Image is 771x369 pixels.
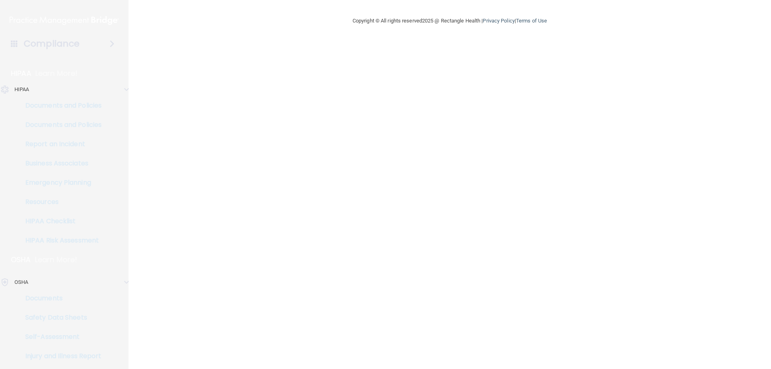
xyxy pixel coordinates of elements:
p: OSHA [14,277,28,287]
p: Documents [5,294,115,302]
p: Learn More! [35,69,78,78]
p: Report an Incident [5,140,115,148]
img: PMB logo [10,12,119,29]
p: Emergency Planning [5,179,115,187]
h4: Compliance [24,38,80,49]
div: Copyright © All rights reserved 2025 @ Rectangle Health | | [303,8,596,34]
p: Business Associates [5,159,115,167]
p: Learn More! [35,255,78,265]
p: HIPAA Risk Assessment [5,236,115,245]
a: Privacy Policy [483,18,514,24]
p: HIPAA Checklist [5,217,115,225]
p: Documents and Policies [5,121,115,129]
a: Terms of Use [516,18,547,24]
p: Injury and Illness Report [5,352,115,360]
p: Safety Data Sheets [5,314,115,322]
p: OSHA [11,255,31,265]
p: HIPAA [11,69,31,78]
p: Resources [5,198,115,206]
p: HIPAA [14,85,29,94]
p: Documents and Policies [5,102,115,110]
p: Self-Assessment [5,333,115,341]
